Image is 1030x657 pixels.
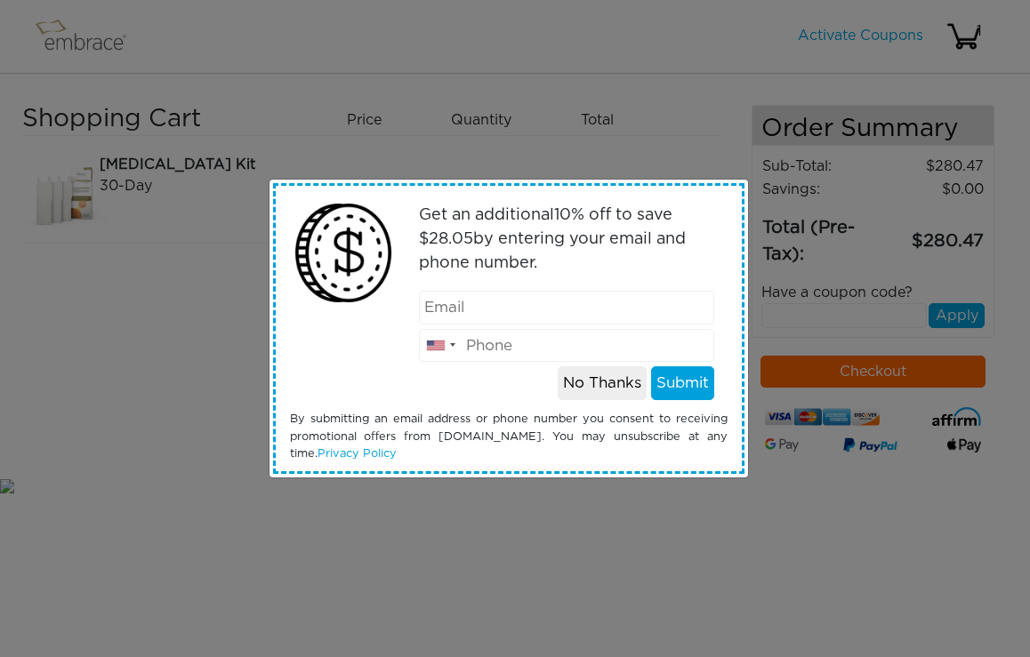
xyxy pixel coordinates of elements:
p: Get an additional % off to save $ by entering your email and phone number. [419,204,714,276]
button: Submit [651,366,714,400]
img: money2.png [286,195,402,311]
span: 10 [554,207,571,223]
input: Phone [419,329,714,363]
span: 28.05 [429,231,473,247]
div: By submitting an email address or phone number you consent to receiving promotional offers from [... [277,411,741,462]
div: United States: +1 [420,330,461,362]
a: Privacy Policy [318,448,397,460]
input: Email [419,291,714,324]
button: No Thanks [558,366,647,400]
